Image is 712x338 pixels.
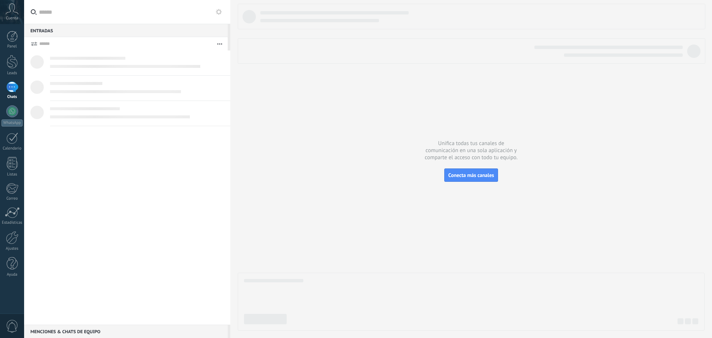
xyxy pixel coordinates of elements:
[24,325,228,338] div: Menciones & Chats de equipo
[1,272,23,277] div: Ayuda
[1,71,23,76] div: Leads
[444,168,498,182] button: Conecta más canales
[1,95,23,99] div: Chats
[1,119,23,127] div: WhatsApp
[1,220,23,225] div: Estadísticas
[1,44,23,49] div: Panel
[448,172,494,178] span: Conecta más canales
[24,24,228,37] div: Entradas
[1,146,23,151] div: Calendario
[1,196,23,201] div: Correo
[1,172,23,177] div: Listas
[6,16,18,21] span: Cuenta
[1,246,23,251] div: Ajustes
